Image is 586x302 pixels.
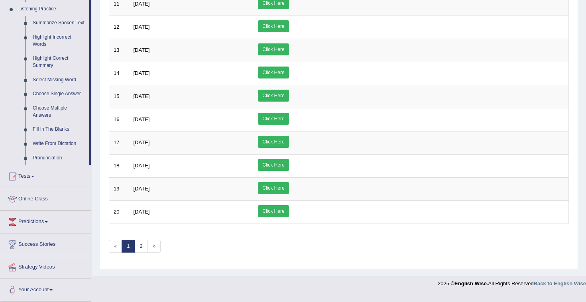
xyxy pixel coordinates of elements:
[134,163,150,169] span: [DATE]
[29,51,89,73] a: Highlight Correct Summary
[0,165,91,185] a: Tests
[258,113,289,125] a: Click Here
[0,188,91,208] a: Online Class
[258,20,289,32] a: Click Here
[29,122,89,137] a: Fill In The Blanks
[29,87,89,101] a: Choose Single Answer
[134,1,150,7] span: [DATE]
[0,256,91,276] a: Strategy Videos
[109,240,122,253] span: «
[0,279,91,299] a: Your Account
[109,16,129,39] td: 12
[109,200,129,224] td: 20
[258,136,289,148] a: Click Here
[109,108,129,131] td: 16
[122,240,135,253] a: 1
[0,211,91,231] a: Predictions
[109,131,129,154] td: 17
[454,280,488,286] strong: English Wise.
[0,233,91,253] a: Success Stories
[258,205,289,217] a: Click Here
[258,159,289,171] a: Click Here
[147,240,161,253] a: »
[109,39,129,62] td: 13
[109,62,129,85] td: 14
[29,73,89,87] a: Select Missing Word
[29,30,89,51] a: Highlight Incorrect Words
[258,67,289,78] a: Click Here
[134,93,150,99] span: [DATE]
[134,209,150,215] span: [DATE]
[258,43,289,55] a: Click Here
[134,70,150,76] span: [DATE]
[438,276,586,287] div: 2025 © All Rights Reserved
[134,116,150,122] span: [DATE]
[134,24,150,30] span: [DATE]
[15,2,89,16] a: Listening Practice
[134,47,150,53] span: [DATE]
[134,240,147,253] a: 2
[29,101,89,122] a: Choose Multiple Answers
[534,280,586,286] a: Back to English Wise
[134,186,150,192] span: [DATE]
[29,137,89,151] a: Write From Dictation
[258,182,289,194] a: Click Here
[29,16,89,30] a: Summarize Spoken Text
[109,154,129,177] td: 18
[134,139,150,145] span: [DATE]
[29,151,89,165] a: Pronunciation
[109,177,129,200] td: 19
[258,90,289,102] a: Click Here
[109,85,129,108] td: 15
